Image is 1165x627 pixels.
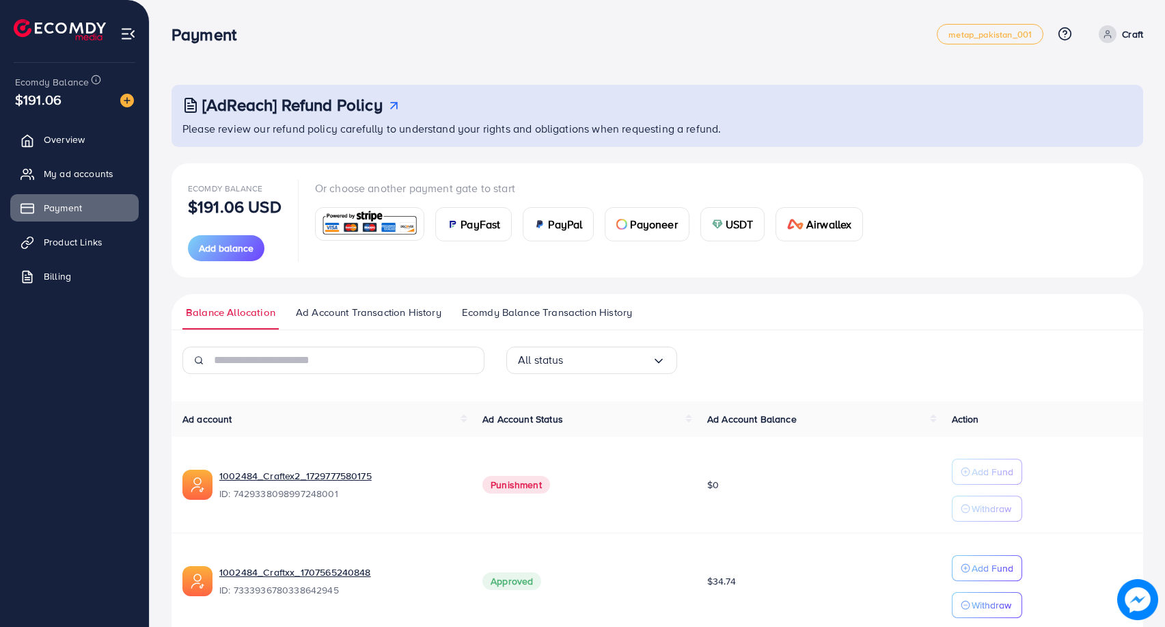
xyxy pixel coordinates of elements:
[188,235,264,261] button: Add balance
[188,198,282,215] p: $191.06 USD
[776,207,863,241] a: cardAirwallex
[506,347,677,374] div: Search for option
[219,583,461,597] span: ID: 7333936780338642945
[44,201,82,215] span: Payment
[937,24,1043,44] a: metap_pakistan_001
[219,469,461,483] a: 1002484_Craftex2_1729777580175
[707,574,736,588] span: $34.74
[972,560,1013,576] p: Add Fund
[296,305,441,320] span: Ad Account Transaction History
[461,216,500,232] span: PayFast
[320,209,420,239] img: card
[712,219,723,230] img: card
[10,228,139,256] a: Product Links
[952,412,979,426] span: Action
[952,459,1022,485] button: Add Fund
[15,75,89,89] span: Ecomdy Balance
[548,216,582,232] span: PayPal
[700,207,765,241] a: cardUSDT
[948,30,1032,39] span: metap_pakistan_001
[172,25,247,44] h3: Payment
[482,572,541,590] span: Approved
[44,133,85,146] span: Overview
[972,597,1011,613] p: Withdraw
[182,120,1135,137] p: Please review our refund policy carefully to understand your rights and obligations when requesti...
[435,207,512,241] a: cardPayFast
[219,487,461,501] span: ID: 7429338098997248001
[315,180,875,196] p: Or choose another payment gate to start
[972,464,1013,480] p: Add Fund
[199,241,253,255] span: Add balance
[707,478,719,492] span: $0
[707,412,797,426] span: Ad Account Balance
[1093,25,1143,43] a: Craft
[952,592,1022,618] button: Withdraw
[219,565,461,597] div: <span class='underline'>1002484_Craftxx_1707565240848</span></br>7333936780338642945
[186,305,275,320] span: Balance Allocation
[1117,579,1158,620] img: image
[15,90,61,109] span: $191.06
[202,95,383,115] h3: [AdReach] Refund Policy
[219,565,461,579] a: 1002484_Craftxx_1707565240848
[564,349,652,371] input: Search for option
[182,412,232,426] span: Ad account
[14,19,106,40] img: logo
[952,555,1022,581] button: Add Fund
[44,269,71,283] span: Billing
[188,183,262,194] span: Ecomdy Balance
[523,207,594,241] a: cardPayPal
[482,476,550,494] span: Punishment
[482,412,563,426] span: Ad Account Status
[616,219,627,230] img: card
[120,94,134,107] img: image
[10,126,139,153] a: Overview
[462,305,632,320] span: Ecomdy Balance Transaction History
[787,219,804,230] img: card
[605,207,689,241] a: cardPayoneer
[534,219,545,230] img: card
[952,496,1022,522] button: Withdraw
[182,566,213,596] img: ic-ads-acc.e4c84228.svg
[120,26,136,42] img: menu
[219,469,461,501] div: <span class='underline'>1002484_Craftex2_1729777580175</span></br>7429338098997248001
[10,263,139,290] a: Billing
[447,219,458,230] img: card
[44,167,113,181] span: My ad accounts
[10,194,139,222] a: Payment
[726,216,754,232] span: USDT
[806,216,851,232] span: Airwallex
[518,349,564,371] span: All status
[315,207,425,241] a: card
[10,160,139,187] a: My ad accounts
[1122,26,1143,42] p: Craft
[182,470,213,500] img: ic-ads-acc.e4c84228.svg
[44,235,102,249] span: Product Links
[972,501,1011,517] p: Withdraw
[630,216,677,232] span: Payoneer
